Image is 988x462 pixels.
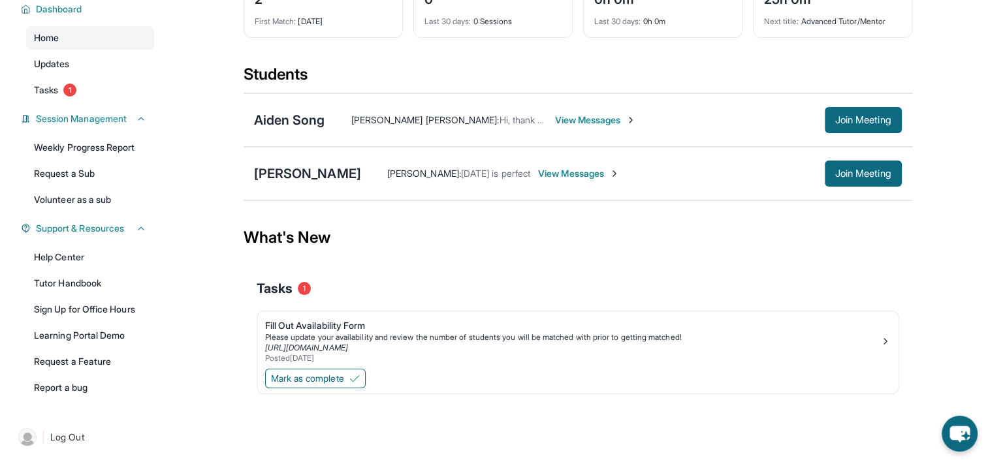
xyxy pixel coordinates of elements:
[18,428,37,446] img: user-img
[298,282,311,295] span: 1
[825,161,902,187] button: Join Meeting
[555,114,637,127] span: View Messages
[26,245,154,269] a: Help Center
[387,168,461,179] span: [PERSON_NAME] :
[424,16,471,26] span: Last 30 days :
[351,114,500,125] span: [PERSON_NAME] [PERSON_NAME] :
[26,324,154,347] a: Learning Portal Demo
[265,332,880,343] div: Please update your availability and review the number of students you will be matched with prior ...
[609,168,620,179] img: Chevron-Right
[244,64,912,93] div: Students
[349,373,360,384] img: Mark as complete
[13,423,154,452] a: |Log Out
[34,31,59,44] span: Home
[26,350,154,373] a: Request a Feature
[626,115,636,125] img: Chevron-Right
[36,112,127,125] span: Session Management
[538,167,620,180] span: View Messages
[254,111,325,129] div: Aiden Song
[26,136,154,159] a: Weekly Progress Report
[835,170,891,177] span: Join Meeting
[254,164,361,183] div: [PERSON_NAME]
[825,107,902,133] button: Join Meeting
[594,8,731,27] div: 0h 0m
[26,376,154,399] a: Report a bug
[26,298,154,321] a: Sign Up for Office Hours
[265,369,366,388] button: Mark as complete
[764,16,799,26] span: Next title :
[257,279,293,298] span: Tasks
[31,112,146,125] button: Session Management
[34,84,58,97] span: Tasks
[594,16,641,26] span: Last 30 days :
[244,209,912,266] div: What's New
[265,319,880,332] div: Fill Out Availability Form
[34,57,70,70] span: Updates
[50,431,84,444] span: Log Out
[31,3,146,16] button: Dashboard
[942,416,978,452] button: chat-button
[63,84,76,97] span: 1
[257,311,899,366] a: Fill Out Availability FormPlease update your availability and review the number of students you w...
[26,26,154,50] a: Home
[835,116,891,124] span: Join Meeting
[26,188,154,211] a: Volunteer as a sub
[424,8,562,27] div: 0 Sessions
[265,343,348,352] a: [URL][DOMAIN_NAME]
[26,52,154,76] a: Updates
[255,8,392,27] div: [DATE]
[26,271,154,295] a: Tutor Handbook
[26,78,154,102] a: Tasks1
[255,16,296,26] span: First Match :
[764,8,901,27] div: Advanced Tutor/Mentor
[36,222,124,235] span: Support & Resources
[42,429,45,445] span: |
[271,372,344,385] span: Mark as complete
[36,3,82,16] span: Dashboard
[461,168,530,179] span: [DATE] is perfect
[265,353,880,363] div: Posted [DATE]
[26,162,154,185] a: Request a Sub
[31,222,146,235] button: Support & Resources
